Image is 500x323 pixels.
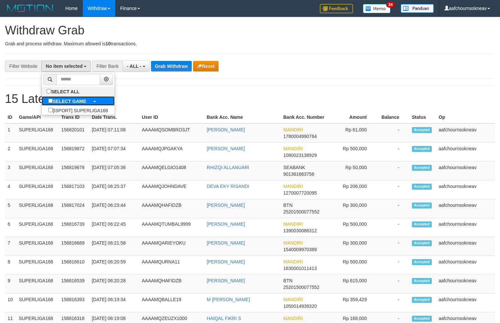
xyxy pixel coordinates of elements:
span: Accepted [412,165,432,170]
span: MANDIRI [283,127,303,132]
th: Trans ID [59,111,89,123]
td: Rp 500,000 [328,142,377,161]
td: AAAAMQJPGAKYA [139,142,204,161]
th: Date Trans. [89,111,139,123]
span: - ALL - [127,64,141,69]
td: SUPERLIGA168 [16,199,59,218]
a: [PERSON_NAME] [207,146,245,151]
td: 156817024 [59,199,89,218]
span: Copy 1540009970389 to clipboard [283,247,317,252]
span: Copy 25201500077552 to clipboard [283,285,320,290]
td: [DATE] 06:23:44 [89,199,139,218]
span: Copy 25201500077552 to clipboard [283,209,320,214]
h1: 15 Latest Withdraw [5,92,495,106]
a: [PERSON_NAME] [207,278,245,283]
td: 156817103 [59,180,89,199]
td: Rp 300,000 [328,199,377,218]
a: [PERSON_NAME] [207,259,245,264]
input: [ISPORT] SUPERLIGA168 [48,108,53,112]
th: Op [436,111,495,123]
span: Copy 1630001011413 to clipboard [283,266,317,271]
td: 6 [5,218,16,237]
td: 156816739 [59,218,89,237]
td: 156816689 [59,237,89,255]
a: DEVA EKY RISANDI [207,184,249,189]
div: Filter Website [5,61,41,72]
td: - [377,161,409,180]
td: [DATE] 07:07:34 [89,142,139,161]
td: 156816393 [59,293,89,312]
a: M [PERSON_NAME] [207,297,250,302]
td: [DATE] 07:11:08 [89,123,139,143]
td: AAAAMQBALLE19 [139,293,204,312]
td: aafchournsokneav [436,255,495,274]
span: Copy 1270007720095 to clipboard [283,190,317,196]
a: HAIQAL FIKRI S [207,316,241,321]
td: SUPERLIGA168 [16,123,59,143]
label: SELECT ALL [42,87,86,96]
span: 34 [386,2,395,8]
td: AAAAMQJOHNDAVE [139,180,204,199]
td: Rp 359,429 [328,293,377,312]
td: SUPERLIGA168 [16,237,59,255]
p: Grab and process withdraw. Maximum allowed is transactions. [5,40,495,47]
span: Accepted [412,316,432,321]
label: [ISPORT] SUPERLIGA168 [42,106,115,115]
a: [PERSON_NAME] [207,203,245,208]
th: Bank Acc. Number [281,111,328,123]
img: panduan.png [401,4,434,13]
button: - ALL - [123,61,149,72]
td: AAAAMQURNA11 [139,255,204,274]
td: - [377,142,409,161]
img: Button%20Memo.svg [363,4,391,13]
td: - [377,180,409,199]
td: 9 [5,274,16,293]
td: 156819678 [59,161,89,180]
td: aafchournsokneav [436,218,495,237]
span: Copy 1050014939320 to clipboard [283,303,317,309]
span: Accepted [412,297,432,302]
td: - [377,274,409,293]
th: ID [5,111,16,123]
span: Accepted [412,259,432,265]
td: aafchournsokneav [436,142,495,161]
td: 10 [5,293,16,312]
td: [DATE] 06:22:45 [89,218,139,237]
td: [DATE] 06:21:58 [89,237,139,255]
span: MANDIRI [283,184,303,189]
td: AAAAMQARIEYOKU [139,237,204,255]
button: Reset [193,61,219,71]
span: MANDIRI [283,316,303,321]
span: Accepted [412,278,432,284]
span: BTN [283,278,293,283]
span: MANDIRI [283,146,303,151]
td: 156816610 [59,255,89,274]
td: - [377,218,409,237]
td: SUPERLIGA168 [16,142,59,161]
td: aafchournsokneav [436,237,495,255]
td: - [377,199,409,218]
td: aafchournsokneav [436,274,495,293]
a: [PERSON_NAME] [207,127,245,132]
button: Grab Withdraw [151,61,192,71]
td: AAAAMQHAFIDZB [139,274,204,293]
td: 5 [5,199,16,218]
td: AAAAMQSOMBRO3JT [139,123,204,143]
span: Copy 1390030086312 to clipboard [283,228,317,233]
h1: Withdraw Grab [5,24,495,37]
td: AAAAMQHAFIDZB [139,199,204,218]
td: 3 [5,161,16,180]
a: RHIZQI ALLANUARI [207,165,249,170]
span: Copy 1080023138929 to clipboard [283,153,317,158]
th: Bank Acc. Name [204,111,280,123]
td: aafchournsokneav [436,293,495,312]
b: SELECT GAME [53,99,86,104]
th: User ID [139,111,204,123]
a: SELECT GAME [42,96,115,106]
th: Game/API [16,111,59,123]
td: [DATE] 07:05:36 [89,161,139,180]
td: aafchournsokneav [436,180,495,199]
span: Copy 901361663756 to clipboard [283,171,314,177]
td: 156816539 [59,274,89,293]
span: MANDIRI [283,297,303,302]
